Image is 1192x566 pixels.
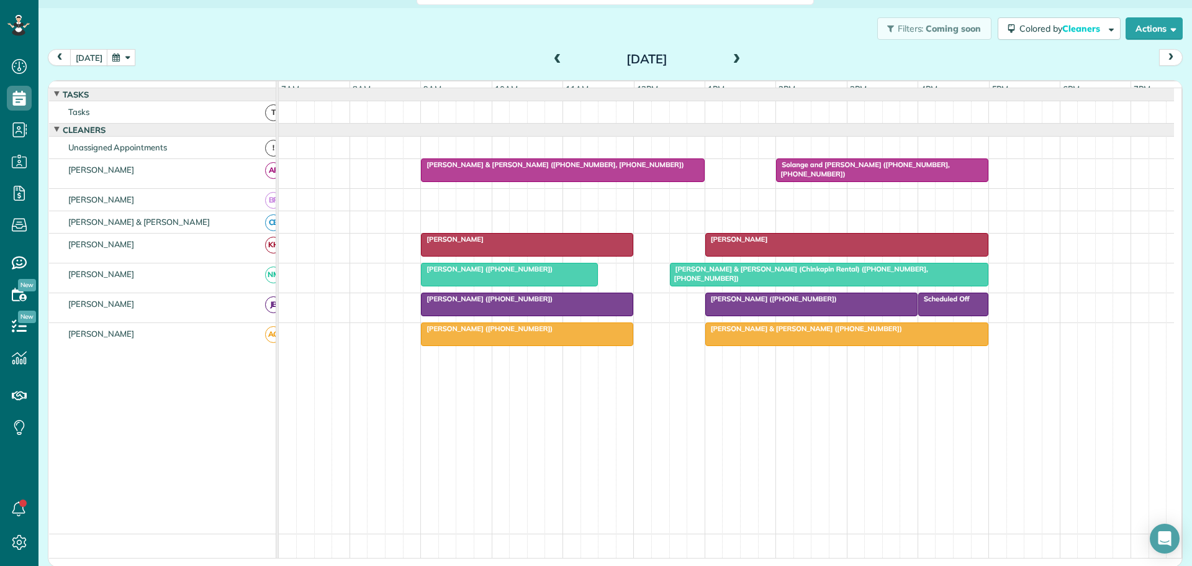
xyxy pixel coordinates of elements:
[918,84,940,94] span: 4pm
[420,294,553,303] span: [PERSON_NAME] ([PHONE_NUMBER])
[18,311,36,323] span: New
[1126,17,1183,40] button: Actions
[898,23,924,34] span: Filters:
[70,49,108,66] button: [DATE]
[265,296,282,313] span: JB
[998,17,1121,40] button: Colored byCleaners
[563,84,591,94] span: 11am
[66,194,137,204] span: [PERSON_NAME]
[66,329,137,339] span: [PERSON_NAME]
[66,165,137,175] span: [PERSON_NAME]
[420,235,484,244] span: [PERSON_NAME]
[265,192,282,209] span: BR
[421,84,444,94] span: 9am
[776,84,798,94] span: 2pm
[926,23,982,34] span: Coming soon
[265,267,282,283] span: NM
[48,49,71,66] button: prev
[60,89,91,99] span: Tasks
[918,294,970,303] span: Scheduled Off
[569,52,725,66] h2: [DATE]
[705,294,838,303] span: [PERSON_NAME] ([PHONE_NUMBER])
[990,84,1011,94] span: 5pm
[705,84,727,94] span: 1pm
[66,239,137,249] span: [PERSON_NAME]
[705,235,769,244] span: [PERSON_NAME]
[18,279,36,291] span: New
[60,125,108,135] span: Cleaners
[265,214,282,231] span: CB
[66,299,137,309] span: [PERSON_NAME]
[1019,23,1104,34] span: Colored by
[669,265,928,282] span: [PERSON_NAME] & [PERSON_NAME] (Chinkapin Rental) ([PHONE_NUMBER], [PHONE_NUMBER])
[847,84,869,94] span: 3pm
[1159,49,1183,66] button: next
[1150,524,1180,554] div: Open Intercom Messenger
[420,160,684,169] span: [PERSON_NAME] & [PERSON_NAME] ([PHONE_NUMBER], [PHONE_NUMBER])
[420,265,553,273] span: [PERSON_NAME] ([PHONE_NUMBER])
[66,217,212,227] span: [PERSON_NAME] & [PERSON_NAME]
[1131,84,1153,94] span: 7pm
[705,324,903,333] span: [PERSON_NAME] & [PERSON_NAME] ([PHONE_NUMBER])
[265,237,282,253] span: KH
[265,162,282,179] span: AF
[420,324,553,333] span: [PERSON_NAME] ([PHONE_NUMBER])
[350,84,373,94] span: 8am
[66,107,92,117] span: Tasks
[775,160,950,178] span: Solange and [PERSON_NAME] ([PHONE_NUMBER], [PHONE_NUMBER])
[279,84,302,94] span: 7am
[66,269,137,279] span: [PERSON_NAME]
[1062,23,1102,34] span: Cleaners
[265,326,282,343] span: AG
[265,104,282,121] span: T
[1060,84,1082,94] span: 6pm
[492,84,520,94] span: 10am
[66,142,169,152] span: Unassigned Appointments
[634,84,661,94] span: 12pm
[265,140,282,157] span: !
